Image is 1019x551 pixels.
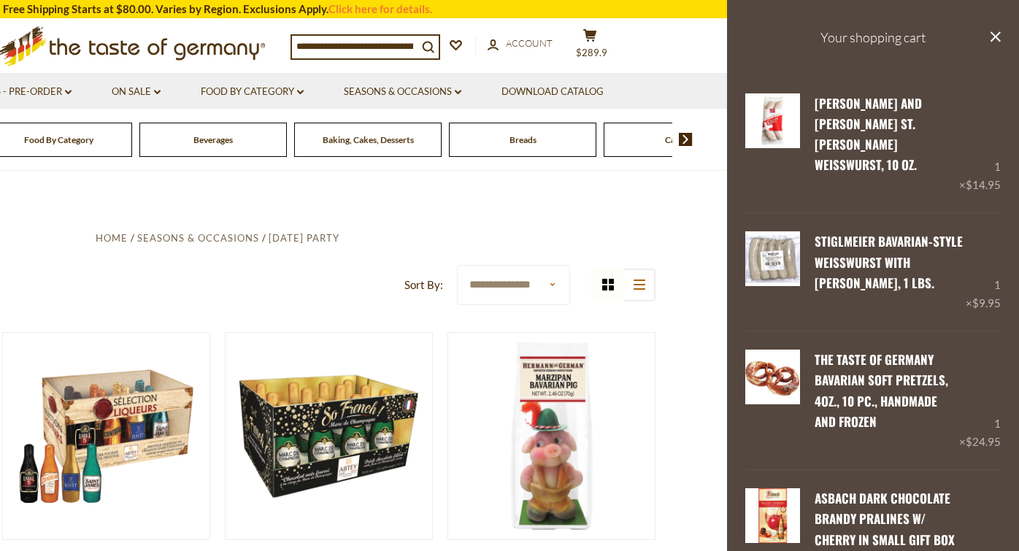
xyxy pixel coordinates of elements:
[112,84,161,100] a: On Sale
[665,134,690,145] a: Candy
[745,93,800,148] img: Schaller and Weber Sankt Galler Wurst
[137,232,259,244] a: Seasons & Occasions
[193,134,233,145] a: Beverages
[679,133,693,146] img: next arrow
[404,276,443,294] label: Sort By:
[966,178,1001,191] span: $14.95
[815,94,922,174] a: [PERSON_NAME] and [PERSON_NAME] St. [PERSON_NAME] Weisswurst, 10 oz.
[488,36,553,52] a: Account
[966,231,1001,312] div: 1 ×
[226,333,432,539] img: Abtey “So French!” Marc de Champagne 12 Filled Dark Chocolate Bottles in Crate Box, 5.47 oz
[269,232,339,244] a: [DATE] Party
[959,350,1001,451] div: 1 ×
[745,93,800,195] a: Schaller and Weber Sankt Galler Wurst
[972,296,1001,309] span: $9.95
[96,232,128,244] a: Home
[448,333,655,539] img: Hermann Bavarian Marzipan Pig in Lederhose, 2.5 oz
[745,231,800,286] img: Stiglmeier Bavarian-style Weisswurst with Parsley, 1 lbs.
[323,134,414,145] a: Baking, Cakes, Desserts
[966,435,1001,448] span: $24.95
[815,350,948,431] a: The Taste of Germany Bavarian Soft Pretzels, 4oz., 10 pc., handmade and frozen
[509,134,537,145] a: Breads
[344,84,461,100] a: Seasons & Occasions
[328,2,432,15] a: Click here for details.
[501,84,604,100] a: Download Catalog
[506,37,553,49] span: Account
[24,134,93,145] a: Food By Category
[745,231,800,312] a: Stiglmeier Bavarian-style Weisswurst with Parsley, 1 lbs.
[959,93,1001,195] div: 1 ×
[3,333,209,539] img: Abtey Selection Liqueurs 12 Filled Dark Chocolate Bottles in Crate Box, 5.47 oz
[745,488,800,543] img: Asbach Dark Chocolate Brandy Pralines with Cherry in Small Gift Box
[568,28,612,65] button: $289.9
[745,350,800,451] a: The Taste of Germany Bavarian Soft Pretzels, 4oz., 10 pc., handmade and frozen
[815,232,963,292] a: Stiglmeier Bavarian-style Weisswurst with [PERSON_NAME], 1 lbs.
[201,84,304,100] a: Food By Category
[576,47,607,58] span: $289.9
[745,350,800,404] img: The Taste of Germany Bavarian Soft Pretzels, 4oz., 10 pc., handmade and frozen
